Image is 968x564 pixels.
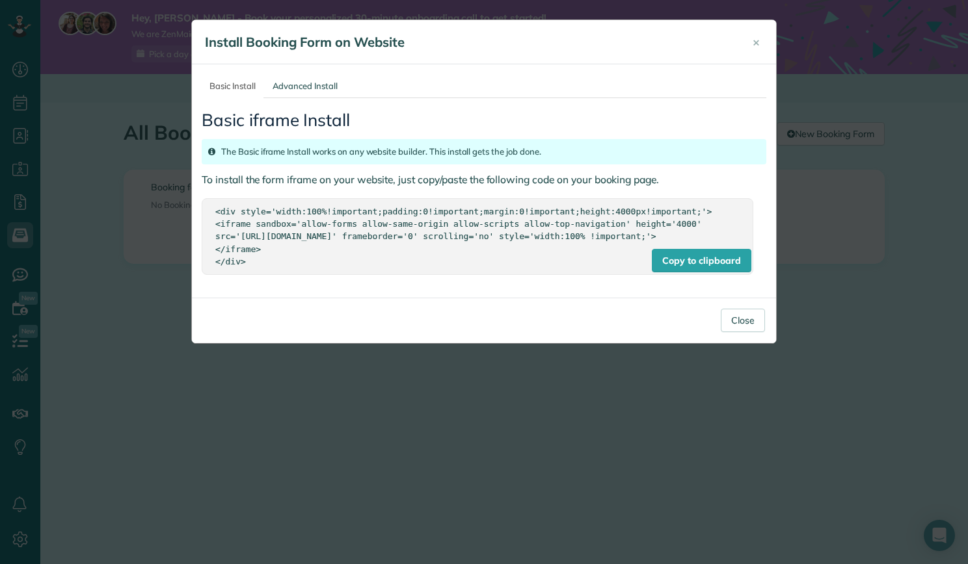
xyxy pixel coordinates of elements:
button: Close [721,309,765,332]
span: × [753,34,760,49]
button: Close [743,27,770,58]
div: <div style='width:100%!important;padding:0!important;margin:0!important;height:4000px!important;'... [215,205,740,267]
div: Copy to clipboard [652,249,751,272]
a: Advanced Install [265,74,345,98]
div: The Basic iframe Install works on any website builder. This install gets the job done. [202,139,766,164]
h3: Basic iframe Install [202,111,766,130]
h4: To install the form iframe on your website, just copy/paste the following code on your booking page. [202,174,766,185]
h4: Install Booking Form on Website [205,33,732,51]
a: Basic Install [202,74,263,98]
